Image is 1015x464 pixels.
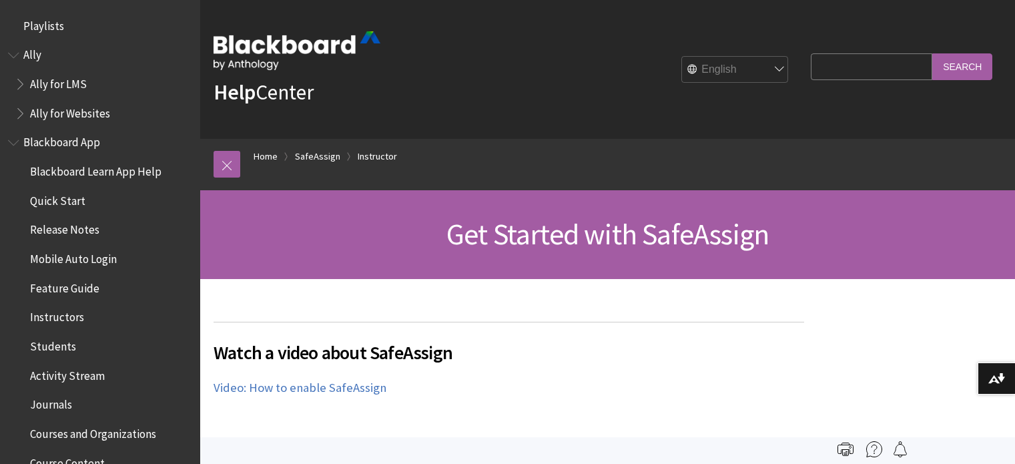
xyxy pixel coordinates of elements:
[30,219,99,237] span: Release Notes
[30,102,110,120] span: Ally for Websites
[837,441,854,457] img: Print
[30,277,99,295] span: Feature Guide
[30,394,72,412] span: Journals
[30,160,161,178] span: Blackboard Learn App Help
[23,132,100,150] span: Blackboard App
[30,365,105,383] span: Activity Stream
[30,306,84,324] span: Instructors
[30,73,87,91] span: Ally for LMS
[932,53,992,79] input: Search
[23,15,64,33] span: Playlists
[8,15,192,37] nav: Book outline for Playlists
[295,148,340,165] a: SafeAssign
[866,441,882,457] img: More help
[214,338,804,367] span: Watch a video about SafeAssign
[682,57,789,83] select: Site Language Selector
[358,148,397,165] a: Instructor
[30,190,85,208] span: Quick Start
[214,31,380,70] img: Blackboard by Anthology
[446,216,769,252] span: Get Started with SafeAssign
[214,79,314,105] a: HelpCenter
[214,79,256,105] strong: Help
[23,44,41,62] span: Ally
[30,423,156,441] span: Courses and Organizations
[254,148,278,165] a: Home
[214,380,386,396] a: Video: How to enable SafeAssign
[30,248,117,266] span: Mobile Auto Login
[892,441,908,457] img: Follow this page
[8,44,192,125] nav: Book outline for Anthology Ally Help
[30,335,76,353] span: Students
